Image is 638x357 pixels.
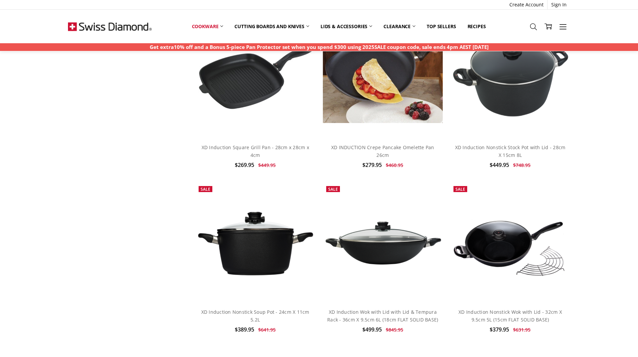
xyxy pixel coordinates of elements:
a: XD INDUCTION Crepe Pancake Omelette Pan 26cm [323,18,443,138]
a: Recipes [462,19,492,34]
span: Sale [455,186,465,192]
img: XD Induction Nonstick Stock Pot with Lid - 28cm X 15cm 8L [450,37,570,120]
span: $379.95 [490,326,509,333]
a: XD Induction Nonstick Stock Pot with Lid - 28cm X 15cm 8L [450,18,570,138]
a: Clearance [378,19,421,34]
a: XD Induction Nonstick Soup Pot - 24cm X 11cm 5.2L [201,309,309,322]
a: XD Induction Nonstick Wok with Lid - 32cm X 9.5cm 5L (15cm FLAT SOLID BASE) [458,309,562,322]
span: $279.95 [362,161,382,169]
span: $641.95 [258,326,276,333]
a: XD Induction Square Grill Pan - 28cm x 28cm x 4cm [202,144,309,158]
span: $845.95 [386,326,403,333]
a: XD Induction Nonstick Stock Pot with Lid - 28cm X 15cm 8L [455,144,566,158]
a: XD INDUCTION Crepe Pancake Omelette Pan 26cm [331,144,434,158]
a: XD Induction Nonstick Soup Pot - 24cm X 11cm 5.2L [195,183,315,303]
a: Cutting boards and knives [229,19,315,34]
span: $460.95 [386,162,403,168]
a: XD Induction Wok with Lid with Lid & Tempura Rack - 36cm X 9.5cm 6L (18cm FLAT SOLID BASE) [327,309,438,322]
img: Free Shipping On Every Order [68,10,152,43]
img: XD Induction Nonstick Soup Pot - 24cm X 11cm 5.2L [195,209,315,277]
a: XD Induction Nonstick Wok with Lid - 32cm X 9.5cm 5L (15cm FLAT SOLID BASE) [450,183,570,303]
span: $449.95 [258,162,276,168]
a: Cookware [186,19,229,34]
span: $449.95 [490,161,509,169]
span: $499.95 [362,326,382,333]
span: $748.95 [513,162,530,168]
a: XD Induction Square Grill Pan - 28cm x 28cm x 4cm [195,18,315,138]
a: Lids & Accessories [315,19,378,34]
img: XD Induction Wok with Lid with Lid & Tempura Rack - 36cm X 9.5cm 6L (18cm FLAT SOLID BASE) [323,219,443,267]
span: Sale [201,186,210,192]
p: Get extra10% off and a Bonus 5-piece Pan Protector set when you spend $300 using 2025SALE coupon ... [150,43,489,51]
img: XD Induction Square Grill Pan - 28cm x 28cm x 4cm [195,45,315,112]
span: $389.95 [235,326,254,333]
img: XD Induction Nonstick Wok with Lid - 32cm X 9.5cm 5L (15cm FLAT SOLID BASE) [450,203,570,283]
a: XD Induction Wok with Lid with Lid & Tempura Rack - 36cm X 9.5cm 6L (18cm FLAT SOLID BASE) [323,183,443,303]
span: Sale [328,186,338,192]
img: XD INDUCTION Crepe Pancake Omelette Pan 26cm [323,34,443,123]
a: Top Sellers [421,19,462,34]
span: $631.95 [513,326,530,333]
span: $269.95 [235,161,254,169]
